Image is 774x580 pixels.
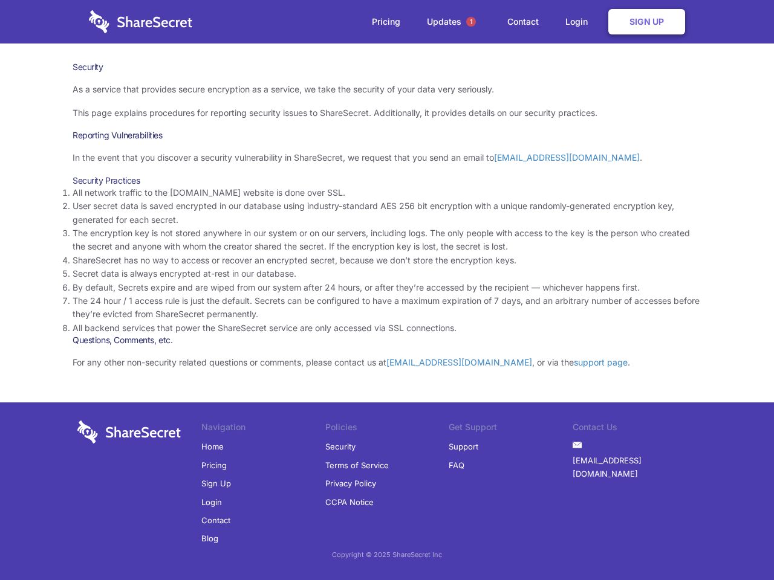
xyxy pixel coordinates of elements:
[553,3,606,40] a: Login
[325,437,356,456] a: Security
[73,294,701,321] li: The 24 hour / 1 access rule is just the default. Secrets can be configured to have a maximum expi...
[73,254,701,267] li: ShareSecret has no way to access or recover an encrypted secret, because we don’t store the encry...
[201,511,230,529] a: Contact
[495,3,551,40] a: Contact
[73,227,701,254] li: The encryption key is not stored anywhere in our system or on our servers, including logs. The on...
[494,152,640,163] a: [EMAIL_ADDRESS][DOMAIN_NAME]
[73,281,701,294] li: By default, Secrets expire and are wiped from our system after 24 hours, or after they’re accesse...
[325,456,389,474] a: Terms of Service
[73,151,701,164] p: In the event that you discover a security vulnerability in ShareSecret, we request that you send ...
[73,199,701,227] li: User secret data is saved encrypted in our database using industry-standard AES 256 bit encryptio...
[73,106,701,120] p: This page explains procedures for reporting security issues to ShareSecret. Additionally, it prov...
[466,17,476,27] span: 1
[73,335,701,346] h3: Questions, Comments, etc.
[73,356,701,369] p: For any other non-security related questions or comments, please contact us at , or via the .
[325,493,374,511] a: CCPA Notice
[73,267,701,280] li: Secret data is always encrypted at-rest in our database.
[201,493,222,511] a: Login
[201,420,325,437] li: Navigation
[73,186,701,199] li: All network traffic to the [DOMAIN_NAME] website is done over SSL.
[73,62,701,72] h1: Security
[449,437,478,456] a: Support
[574,357,628,367] a: support page
[201,456,227,474] a: Pricing
[73,321,701,335] li: All backend services that power the ShareSecret service are only accessed via SSL connections.
[77,420,181,443] img: logo-wordmark-white-trans-d4663122ce5f474addd5e946df7df03e33cb6a1c49d2221995e7729f52c070b2.svg
[201,474,231,492] a: Sign Up
[449,456,464,474] a: FAQ
[449,420,573,437] li: Get Support
[73,83,701,96] p: As a service that provides secure encryption as a service, we take the security of your data very...
[608,9,685,34] a: Sign Up
[201,437,224,456] a: Home
[325,420,449,437] li: Policies
[573,451,697,483] a: [EMAIL_ADDRESS][DOMAIN_NAME]
[360,3,412,40] a: Pricing
[573,420,697,437] li: Contact Us
[73,175,701,186] h3: Security Practices
[325,474,376,492] a: Privacy Policy
[73,130,701,141] h3: Reporting Vulnerabilities
[201,529,218,547] a: Blog
[89,10,192,33] img: logo-wordmark-white-trans-d4663122ce5f474addd5e946df7df03e33cb6a1c49d2221995e7729f52c070b2.svg
[386,357,532,367] a: [EMAIL_ADDRESS][DOMAIN_NAME]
